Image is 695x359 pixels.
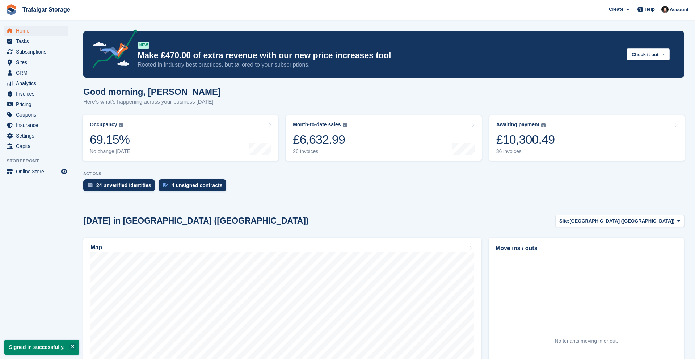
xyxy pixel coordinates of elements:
[87,29,137,71] img: price-adjustments-announcement-icon-8257ccfd72463d97f412b2fc003d46551f7dbcb40ab6d574587a9cd5c0d94...
[20,4,73,16] a: Trafalgar Storage
[609,6,623,13] span: Create
[4,120,68,130] a: menu
[627,48,670,60] button: Check it out →
[343,123,347,127] img: icon-info-grey-7440780725fd019a000dd9b08b2336e03edf1995a4989e88bcd33f0948082b44.svg
[6,4,17,15] img: stora-icon-8386f47178a22dfd0bd8f6a31ec36ba5ce8667c1dd55bd0f319d3a0aa187defe.svg
[293,122,341,128] div: Month-to-date sales
[16,89,59,99] span: Invoices
[83,115,278,161] a: Occupancy 69.15% No change [DATE]
[16,99,59,109] span: Pricing
[16,36,59,46] span: Tasks
[4,36,68,46] a: menu
[569,217,674,225] span: [GEOGRAPHIC_DATA] ([GEOGRAPHIC_DATA])
[4,166,68,177] a: menu
[496,132,555,147] div: £10,300.49
[90,148,132,155] div: No change [DATE]
[4,26,68,36] a: menu
[4,110,68,120] a: menu
[16,120,59,130] span: Insurance
[163,183,168,187] img: contract_signature_icon-13c848040528278c33f63329250d36e43548de30e8caae1d1a13099fd9432cc5.svg
[670,6,688,13] span: Account
[159,179,230,195] a: 4 unsigned contracts
[541,123,546,127] img: icon-info-grey-7440780725fd019a000dd9b08b2336e03edf1995a4989e88bcd33f0948082b44.svg
[645,6,655,13] span: Help
[83,98,221,106] p: Here's what's happening across your business [DATE]
[661,6,669,13] img: Henry Summers
[88,183,93,187] img: verify_identity-adf6edd0f0f0b5bbfe63781bf79b02c33cf7c696d77639b501bdc392416b5a36.svg
[555,215,684,227] button: Site: [GEOGRAPHIC_DATA] ([GEOGRAPHIC_DATA])
[496,244,677,253] h2: Move ins / outs
[559,217,569,225] span: Site:
[16,26,59,36] span: Home
[119,123,123,127] img: icon-info-grey-7440780725fd019a000dd9b08b2336e03edf1995a4989e88bcd33f0948082b44.svg
[496,148,555,155] div: 36 invoices
[4,68,68,78] a: menu
[489,115,685,161] a: Awaiting payment £10,300.49 36 invoices
[60,167,68,176] a: Preview store
[496,122,540,128] div: Awaiting payment
[172,182,223,188] div: 4 unsigned contracts
[4,99,68,109] a: menu
[16,166,59,177] span: Online Store
[90,132,132,147] div: 69.15%
[4,131,68,141] a: menu
[16,57,59,67] span: Sites
[16,131,59,141] span: Settings
[4,141,68,151] a: menu
[4,340,79,355] p: Signed in successfully.
[16,110,59,120] span: Coupons
[16,47,59,57] span: Subscriptions
[96,182,151,188] div: 24 unverified identities
[16,68,59,78] span: CRM
[4,47,68,57] a: menu
[83,179,159,195] a: 24 unverified identities
[555,337,618,345] div: No tenants moving in or out.
[293,148,347,155] div: 26 invoices
[4,57,68,67] a: menu
[7,157,72,165] span: Storefront
[16,78,59,88] span: Analytics
[90,122,117,128] div: Occupancy
[286,115,481,161] a: Month-to-date sales £6,632.99 26 invoices
[83,87,221,97] h1: Good morning, [PERSON_NAME]
[4,78,68,88] a: menu
[138,50,621,61] p: Make £470.00 of extra revenue with our new price increases tool
[4,89,68,99] a: menu
[16,141,59,151] span: Capital
[138,61,621,69] p: Rooted in industry best practices, but tailored to your subscriptions.
[83,216,309,226] h2: [DATE] in [GEOGRAPHIC_DATA] ([GEOGRAPHIC_DATA])
[138,42,149,49] div: NEW
[90,244,102,251] h2: Map
[293,132,347,147] div: £6,632.99
[83,172,684,176] p: ACTIONS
